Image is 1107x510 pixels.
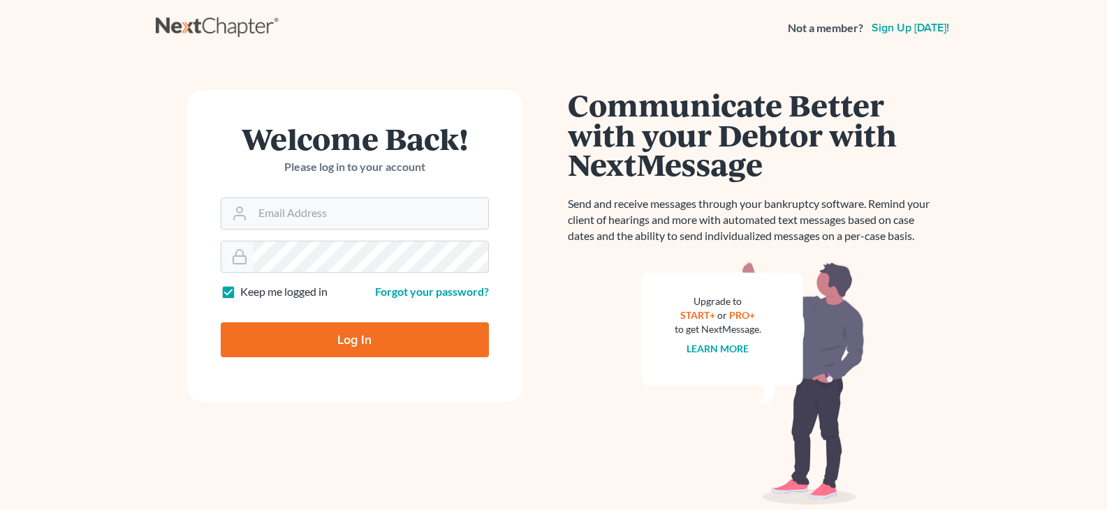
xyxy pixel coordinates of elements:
[729,309,755,321] a: PRO+
[675,322,761,336] div: to get NextMessage.
[869,22,952,33] a: Sign up [DATE]!
[221,322,489,357] input: Log In
[717,309,727,321] span: or
[221,123,489,153] h1: Welcome Back!
[641,261,865,505] img: nextmessage_bg-59042aed3d76b12b5cd301f8e5b87938c9018125f34e5fa2b7a6b67550977c72.svg
[253,198,488,229] input: Email Address
[375,285,489,298] a: Forgot your password?
[675,294,761,308] div: Upgrade to
[788,20,863,36] strong: Not a member?
[240,284,328,300] label: Keep me logged in
[687,343,749,354] a: Learn more
[680,309,715,321] a: START+
[221,159,489,175] p: Please log in to your account
[568,196,938,244] p: Send and receive messages through your bankruptcy software. Remind your client of hearings and mo...
[568,90,938,179] h1: Communicate Better with your Debtor with NextMessage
